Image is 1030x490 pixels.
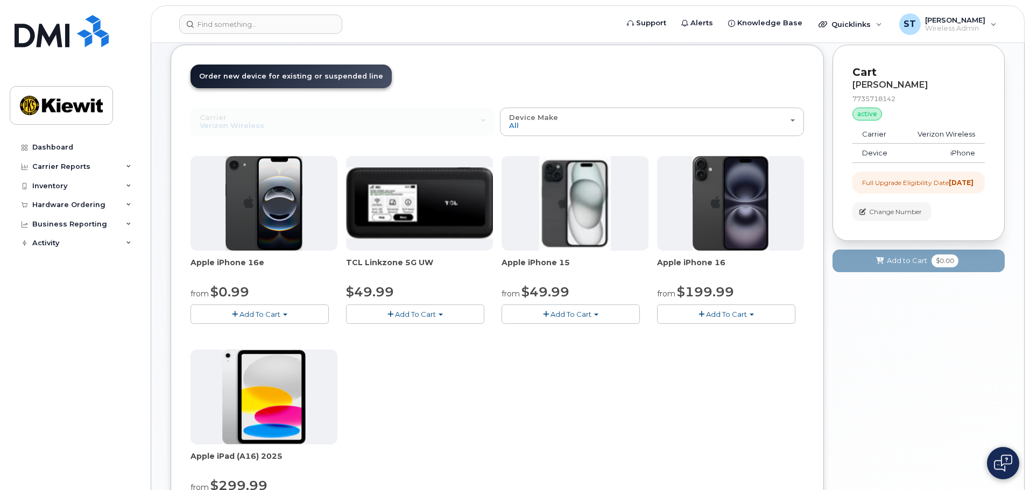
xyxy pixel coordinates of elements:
img: iphone16e.png [225,156,303,251]
div: active [852,108,882,120]
span: Alerts [690,18,713,29]
p: Cart [852,65,985,80]
td: Carrier [852,125,901,144]
strong: [DATE] [949,179,973,187]
button: Add To Cart [657,304,795,323]
div: Apple iPhone 15 [502,257,648,279]
button: Add To Cart [191,304,329,323]
span: Add To Cart [551,310,591,318]
span: $49.99 [521,284,569,300]
span: Support [636,18,666,29]
span: Knowledge Base [737,18,802,29]
button: Add To Cart [502,304,640,323]
div: Apple iPhone 16 [657,257,804,279]
div: Apple iPhone 16e [191,257,337,279]
span: Wireless Admin [925,24,985,33]
div: [PERSON_NAME] [852,80,985,90]
a: Knowledge Base [721,12,810,34]
div: Samuel Travis [892,13,1004,35]
img: ipad_11.png [222,350,306,444]
img: linkzone5g.png [346,167,493,238]
button: Add to Cart $0.00 [833,250,1005,272]
button: Device Make All [500,108,804,136]
div: Apple iPad (A16) 2025 [191,451,337,472]
span: $0.99 [210,284,249,300]
div: Full Upgrade Eligibility Date [862,178,973,187]
span: ST [904,18,916,31]
img: Open chat [994,455,1012,472]
div: Quicklinks [811,13,890,35]
span: [PERSON_NAME] [925,16,985,24]
span: $49.99 [346,284,394,300]
span: Quicklinks [831,20,871,29]
small: from [191,289,209,299]
span: Add To Cart [706,310,747,318]
button: Change Number [852,202,931,221]
span: Add To Cart [239,310,280,318]
span: $0.00 [932,254,958,267]
td: iPhone [901,144,985,163]
button: Add To Cart [346,304,484,323]
span: All [509,121,519,130]
td: Device [852,144,901,163]
span: Order new device for existing or suspended line [199,72,383,80]
span: Add To Cart [395,310,436,318]
span: Add to Cart [887,255,927,266]
small: from [657,289,675,299]
span: $199.99 [677,284,734,300]
img: iphone_16_plus.png [693,156,768,251]
a: Alerts [674,12,721,34]
input: Find something... [179,15,342,34]
a: Support [619,12,674,34]
td: Verizon Wireless [901,125,985,144]
span: Device Make [509,113,558,122]
span: Change Number [869,207,922,217]
img: iphone15.jpg [539,156,611,251]
small: from [502,289,520,299]
div: 7735718142 [852,94,985,103]
div: TCL Linkzone 5G UW [346,257,493,279]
